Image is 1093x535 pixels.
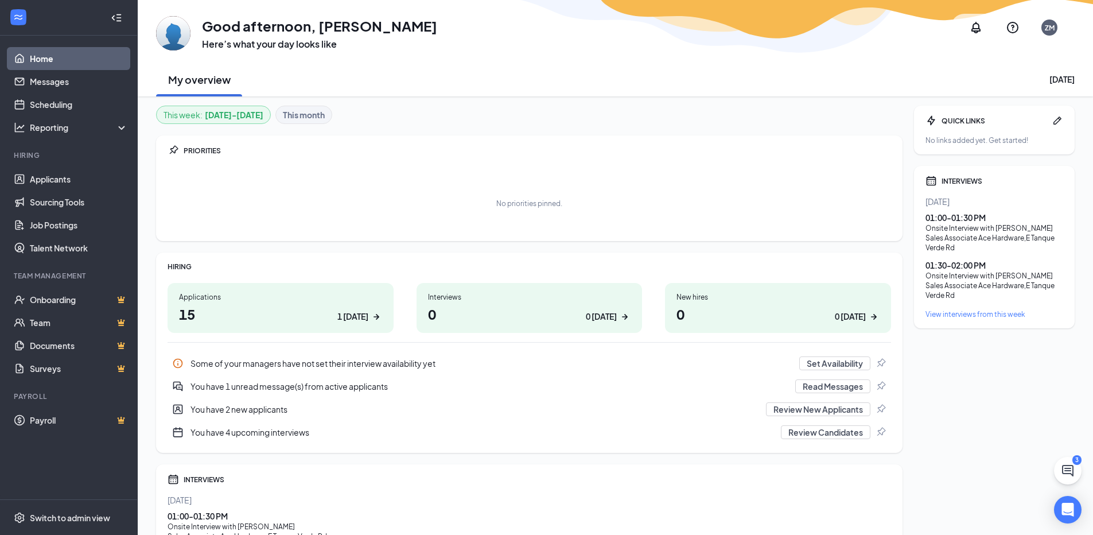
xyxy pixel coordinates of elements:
[190,427,774,438] div: You have 4 upcoming interviews
[428,292,631,302] div: Interviews
[168,421,891,444] div: You have 4 upcoming interviews
[14,512,25,524] svg: Settings
[13,11,24,23] svg: WorkstreamLogo
[168,510,891,522] div: 01:00 - 01:30 PM
[202,16,437,36] h1: Good afternoon, [PERSON_NAME]
[172,404,184,415] svg: UserEntity
[925,196,1063,207] div: [DATE]
[875,381,886,392] svg: Pin
[1049,73,1075,85] div: [DATE]
[942,176,1063,186] div: INTERVIEWS
[676,292,880,302] div: New hires
[156,16,190,51] img: Zac Mathis
[14,122,25,133] svg: Analysis
[172,358,184,369] svg: Info
[168,398,891,421] div: You have 2 new applicants
[190,381,788,392] div: You have 1 unread message(s) from active applicants
[30,214,128,237] a: Job Postings
[1045,23,1055,33] div: ZM
[14,150,126,160] div: Hiring
[925,259,1063,271] div: 01:30 - 02:00 PM
[172,381,184,392] svg: DoubleChatActive
[30,47,128,70] a: Home
[190,358,792,369] div: Some of your managers have not set their interview availability yet
[30,334,128,357] a: DocumentsCrown
[1052,115,1063,126] svg: Pen
[969,21,983,34] svg: Notifications
[925,115,937,126] svg: Bolt
[875,404,886,415] svg: Pin
[875,427,886,438] svg: Pin
[925,135,1063,145] div: No links added yet. Get started!
[30,70,128,93] a: Messages
[30,311,128,334] a: TeamCrown
[168,522,891,532] div: Onsite Interview with [PERSON_NAME]
[835,311,866,323] div: 0 [DATE]
[184,475,891,484] div: INTERVIEWS
[30,93,128,116] a: Scheduling
[168,262,891,272] div: HIRING
[30,237,128,259] a: Talent Network
[30,288,128,311] a: OnboardingCrown
[168,352,891,375] a: InfoSome of your managers have not set their interview availability yetSet AvailabilityPin
[799,356,870,370] button: Set Availability
[168,283,394,333] a: Applications151 [DATE]ArrowRight
[172,427,184,438] svg: CalendarNew
[168,375,891,398] a: DoubleChatActiveYou have 1 unread message(s) from active applicantsRead MessagesPin
[30,168,128,191] a: Applicants
[168,398,891,421] a: UserEntityYou have 2 new applicantsReview New ApplicantsPin
[283,108,325,121] b: This month
[184,146,891,156] div: PRIORITIES
[925,175,937,187] svg: Calendar
[925,271,1063,281] div: Onsite Interview with [PERSON_NAME]
[30,409,128,432] a: PayrollCrown
[168,145,179,156] svg: Pin
[179,304,382,324] h1: 15
[875,358,886,369] svg: Pin
[168,352,891,375] div: Some of your managers have not set their interview availability yet
[925,309,1063,319] a: View interviews from this week
[337,311,368,323] div: 1 [DATE]
[925,233,1063,253] div: Sales Associate Ace Hardware , E Tanque Verde Rd
[371,311,382,323] svg: ArrowRight
[766,402,870,416] button: Review New Applicants
[30,357,128,380] a: SurveysCrown
[30,191,128,214] a: Sourcing Tools
[795,379,870,393] button: Read Messages
[30,122,129,133] div: Reporting
[168,474,179,485] svg: Calendar
[14,271,126,281] div: Team Management
[111,12,122,24] svg: Collapse
[179,292,382,302] div: Applications
[168,494,891,506] div: [DATE]
[1072,455,1082,465] div: 3
[30,512,110,524] div: Switch to admin view
[190,404,759,415] div: You have 2 new applicants
[164,108,263,121] div: This week :
[202,38,437,51] h3: Here’s what your day looks like
[1054,496,1082,524] div: Open Intercom Messenger
[168,72,231,87] h2: My overview
[1061,464,1075,478] svg: ChatActive
[168,375,891,398] div: You have 1 unread message(s) from active applicants
[619,311,631,323] svg: ArrowRight
[925,281,1063,300] div: Sales Associate Ace Hardware , E Tanque Verde Rd
[205,108,263,121] b: [DATE] - [DATE]
[781,425,870,439] button: Review Candidates
[665,283,891,333] a: New hires00 [DATE]ArrowRight
[676,304,880,324] h1: 0
[14,391,126,401] div: Payroll
[496,199,562,208] div: No priorities pinned.
[428,304,631,324] h1: 0
[868,311,880,323] svg: ArrowRight
[417,283,643,333] a: Interviews00 [DATE]ArrowRight
[1054,457,1082,484] button: ChatActive
[925,212,1063,223] div: 01:00 - 01:30 PM
[925,223,1063,233] div: Onsite Interview with [PERSON_NAME]
[168,421,891,444] a: CalendarNewYou have 4 upcoming interviewsReview CandidatesPin
[586,311,617,323] div: 0 [DATE]
[942,116,1047,126] div: QUICK LINKS
[1006,21,1020,34] svg: QuestionInfo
